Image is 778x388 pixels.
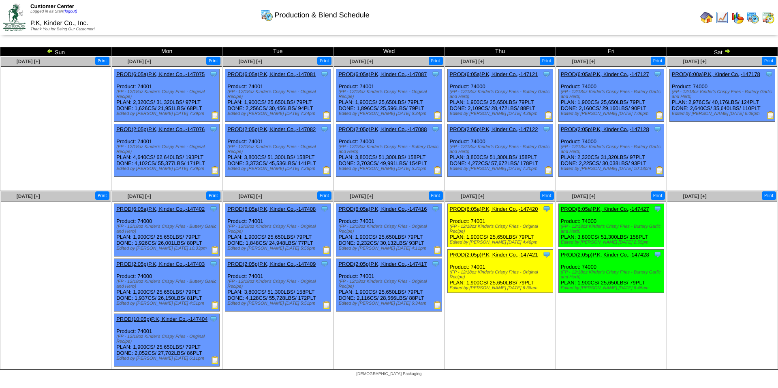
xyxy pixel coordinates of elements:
img: Production Report [323,166,331,174]
div: Edited by [PERSON_NAME] [DATE] 4:38pm [450,111,553,116]
span: [DEMOGRAPHIC_DATA] Packaging [356,372,421,376]
button: Print [762,57,776,65]
div: (FP - 12/18oz Kinder's Crispy Fries - Original Recipe) [116,144,219,154]
div: (FP - 12/18oz Kinder's Crispy Fries - Original Recipe) [116,334,219,344]
div: Product: 74001 PLAN: 1,900CS / 25,650LBS / 79PLT DONE: 2,256CS / 30,456LBS / 94PLT [225,69,331,122]
div: Edited by [PERSON_NAME] [DATE] 6:08pm [672,111,775,116]
div: Product: 74001 PLAN: 1,900CS / 25,650LBS / 79PLT [447,204,553,247]
a: [DATE] [+] [17,59,40,64]
a: PROD(6:00a)P.K, Kinder Co.,-147178 [672,71,760,77]
button: Print [317,57,331,65]
img: Production Report [434,301,442,309]
img: Production Report [323,111,331,119]
button: Print [540,57,554,65]
div: (FP - 12/18oz Kinder's Crispy Fries - Buttery Garlic and Herb) [116,224,219,234]
img: calendarprod.gif [746,11,759,24]
img: Tooltip [654,250,662,259]
div: Product: 74000 PLAN: 1,900CS / 25,650LBS / 79PLT DONE: 1,926CS / 26,001LBS / 80PLT [114,204,220,257]
img: Tooltip [321,125,329,133]
img: Tooltip [543,70,551,78]
a: [DATE] [+] [17,193,40,199]
img: Production Report [656,166,664,174]
a: [DATE] [+] [683,59,707,64]
div: Edited by [PERSON_NAME] [DATE] 10:18pm [561,166,664,171]
a: PROD(6:05a)P.K, Kinder Co.,-147427 [561,206,649,212]
div: (FP - 12/18oz Kinder's Crispy Fries - Original Recipe) [338,279,441,289]
div: (FP - 12/18oz Kinder's Crispy Fries - Buttery Garlic and Herb) [561,89,664,99]
a: [DATE] [+] [461,193,484,199]
div: (FP - 12/18oz Kinder's Crispy Fries - Buttery Garlic and Herb) [450,89,553,99]
img: Tooltip [209,205,218,213]
a: [DATE] [+] [572,59,595,64]
div: Edited by [PERSON_NAME] [DATE] 10:33pm [116,246,219,251]
div: Product: 74000 PLAN: 3,800CS / 51,300LBS / 158PLT DONE: 4,272CS / 57,672LBS / 178PLT [447,124,553,177]
button: Print [429,191,443,200]
a: PROD(2:05p)P.K, Kinder Co.,-147421 [450,252,538,258]
img: Tooltip [209,315,218,323]
img: Tooltip [209,260,218,268]
td: Tue [222,47,333,56]
a: PROD(6:05a)P.K, Kinder Co.,-147087 [338,71,427,77]
div: Product: 74001 PLAN: 3,800CS / 51,300LBS / 158PLT DONE: 3,373CS / 45,536LBS / 141PLT [225,124,331,177]
div: Product: 74000 PLAN: 3,800CS / 51,300LBS / 158PLT DONE: 3,703CS / 49,991LBS / 154PLT [336,124,442,177]
div: Product: 74001 PLAN: 3,800CS / 51,300LBS / 158PLT DONE: 4,128CS / 55,728LBS / 172PLT [225,259,331,312]
div: (FP - 12/18oz Kinder's Crispy Fries - Buttery Garlic and Herb) [561,224,664,234]
span: [DATE] [+] [350,193,373,199]
div: Product: 74001 PLAN: 1,900CS / 25,650LBS / 79PLT DONE: 1,848CS / 24,948LBS / 77PLT [225,204,331,257]
div: Edited by [PERSON_NAME] [DATE] 7:39pm [116,166,219,171]
button: Print [762,191,776,200]
img: Production Report [323,246,331,254]
div: Edited by [PERSON_NAME] [DATE] 6:11pm [116,356,219,361]
button: Print [540,191,554,200]
img: ZoRoCo_Logo(Green%26Foil)%20jpg.webp [3,4,26,31]
img: Tooltip [432,260,440,268]
div: (FP - 12/18oz Kinder's Crispy Fries - Buttery Garlic and Herb) [116,279,219,289]
a: PROD(2:05p)P.K, Kinder Co.,-147417 [338,261,427,267]
a: [DATE] [+] [683,193,707,199]
img: Tooltip [765,70,773,78]
span: P.K, Kinder Co., Inc. [30,20,88,27]
img: Tooltip [654,205,662,213]
span: Customer Center [30,3,74,9]
div: Edited by [PERSON_NAME] [DATE] 7:39pm [116,111,219,116]
a: PROD(6:05a)P.K, Kinder Co.,-147127 [561,71,649,77]
img: Production Report [434,111,442,119]
a: PROD(2:05p)P.K, Kinder Co.,-147082 [227,126,316,132]
img: Production Report [545,166,553,174]
img: Production Report [767,111,775,119]
span: Thank You for Being Our Customer! [30,27,95,32]
img: Production Report [656,111,664,119]
img: Tooltip [654,125,662,133]
a: [DATE] [+] [128,59,151,64]
img: Tooltip [321,205,329,213]
div: Edited by [PERSON_NAME] [DATE] 7:26pm [227,166,330,171]
img: Tooltip [321,260,329,268]
img: calendarinout.gif [762,11,775,24]
a: [DATE] [+] [461,59,484,64]
button: Print [206,57,220,65]
div: (FP - 12/18oz Kinder's Crispy Fries - Original Recipe) [450,270,553,280]
button: Print [317,191,331,200]
div: Edited by [PERSON_NAME] [DATE] 4:11pm [338,246,441,251]
img: Tooltip [432,125,440,133]
a: PROD(2:05p)P.K, Kinder Co.,-147122 [450,126,538,132]
button: Print [95,191,109,200]
a: PROD(6:05a)P.K, Kinder Co.,-147408 [227,206,316,212]
a: PROD(2:05p)P.K, Kinder Co.,-147128 [561,126,649,132]
a: [DATE] [+] [239,59,262,64]
div: Product: 74000 PLAN: 2,976CS / 40,176LBS / 124PLT DONE: 2,640CS / 35,640LBS / 110PLT [669,69,775,122]
div: (FP - 12/18oz Kinder's Crispy Fries - Original Recipe) [227,144,330,154]
span: Production & Blend Schedule [275,11,370,19]
a: PROD(2:05p)P.K, Kinder Co.,-147409 [227,261,316,267]
img: Tooltip [209,70,218,78]
img: Production Report [211,246,219,254]
div: (FP - 12/18oz Kinder's Crispy Fries - Original Recipe) [116,89,219,99]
